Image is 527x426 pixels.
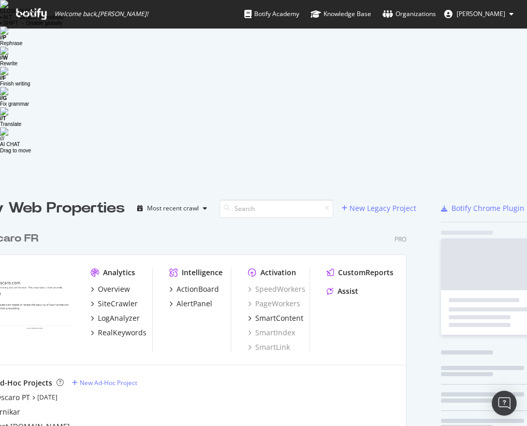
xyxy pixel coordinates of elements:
[248,284,305,294] a: SpeedWorkers
[91,313,140,323] a: LogAnalyzer
[248,342,290,352] a: SmartLink
[91,284,130,294] a: Overview
[338,286,358,296] div: Assist
[177,284,219,294] div: ActionBoard
[182,267,223,278] div: Intelligence
[37,393,57,402] a: [DATE]
[98,328,147,338] div: RealKeywords
[103,267,135,278] div: Analytics
[349,203,416,214] div: New Legacy Project
[327,267,393,278] a: CustomReports
[133,200,211,217] button: Most recent crawl
[98,284,130,294] div: Overview
[342,204,416,212] a: New Legacy Project
[327,286,358,296] a: Assist
[248,299,300,309] a: PageWorkers
[248,328,295,338] a: SmartIndex
[338,267,393,278] div: CustomReports
[91,299,138,309] a: SiteCrawler
[91,328,147,338] a: RealKeywords
[248,313,303,323] a: SmartContent
[441,203,524,214] a: Botify Chrome Plugin
[492,391,517,416] div: Open Intercom Messenger
[255,313,303,323] div: SmartContent
[147,205,199,211] div: Most recent crawl
[177,299,212,309] div: AlertPanel
[394,235,406,244] div: Pro
[451,203,524,214] div: Botify Chrome Plugin
[169,284,219,294] a: ActionBoard
[219,200,333,218] input: Search
[98,313,140,323] div: LogAnalyzer
[98,299,138,309] div: SiteCrawler
[260,267,296,278] div: Activation
[342,200,416,217] button: New Legacy Project
[169,299,212,309] a: AlertPanel
[80,378,137,387] div: New Ad-Hoc Project
[72,378,137,387] a: New Ad-Hoc Project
